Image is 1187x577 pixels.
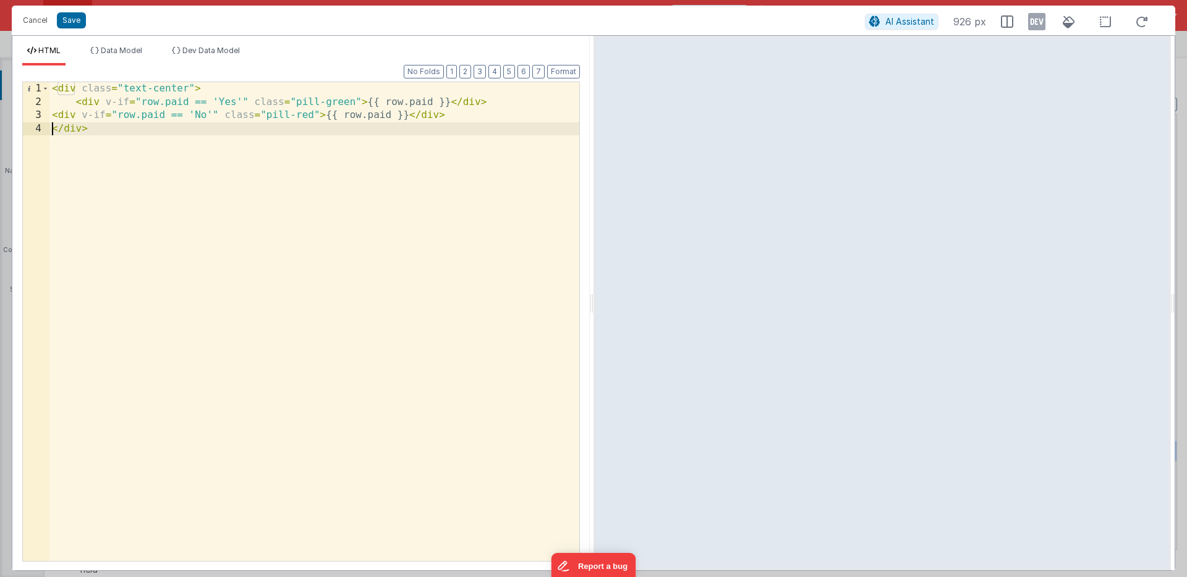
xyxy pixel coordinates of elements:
button: 5 [503,65,515,78]
span: AI Assistant [885,16,934,27]
button: Format [547,65,580,78]
span: Data Model [101,46,142,55]
button: No Folds [404,65,444,78]
div: 3 [23,109,49,122]
span: Dev Data Model [182,46,240,55]
div: 2 [23,96,49,109]
button: Save [57,12,86,28]
button: Cancel [17,12,54,29]
button: 7 [532,65,545,78]
button: 1 [446,65,457,78]
div: 1 [23,82,49,96]
button: 4 [488,65,501,78]
button: 2 [459,65,471,78]
span: 926 px [953,14,986,29]
button: 3 [474,65,486,78]
button: 6 [517,65,530,78]
button: AI Assistant [865,14,938,30]
span: HTML [38,46,61,55]
div: 4 [23,122,49,136]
